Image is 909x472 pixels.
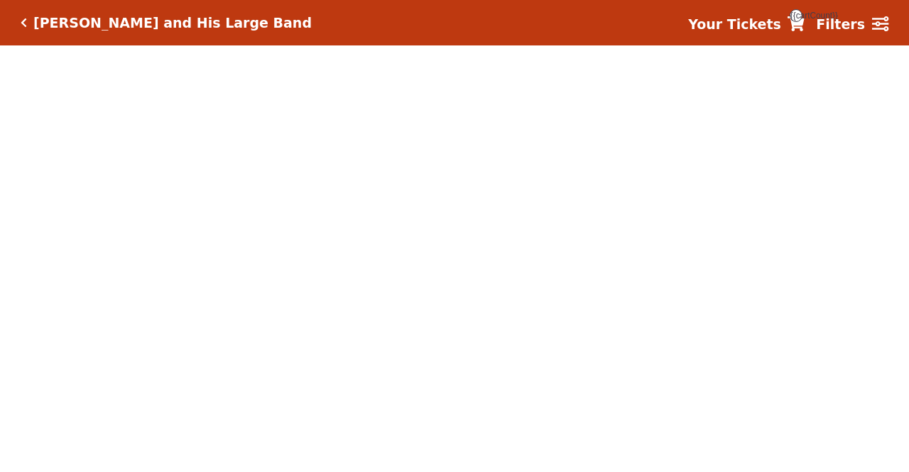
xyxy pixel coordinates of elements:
a: Click here to go back to filters [21,18,27,28]
a: Filters [816,14,888,35]
strong: Your Tickets [688,16,781,32]
a: Your Tickets {{cartCount}} [688,14,805,35]
span: {{cartCount}} [790,9,802,22]
h5: [PERSON_NAME] and His Large Band [33,15,312,31]
strong: Filters [816,16,865,32]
